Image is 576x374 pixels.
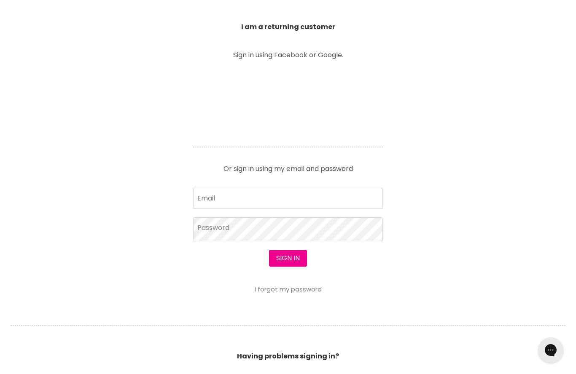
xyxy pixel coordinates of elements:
[193,159,383,172] p: Or sign in using my email and password
[241,22,335,32] b: I am a returning customer
[193,52,383,59] p: Sign in using Facebook or Google.
[269,250,307,267] button: Sign in
[193,71,383,134] iframe: Social Login Buttons
[255,285,322,294] a: I forgot my password
[534,334,568,366] iframe: Gorgias live chat messenger
[237,351,339,361] b: Having problems signing in?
